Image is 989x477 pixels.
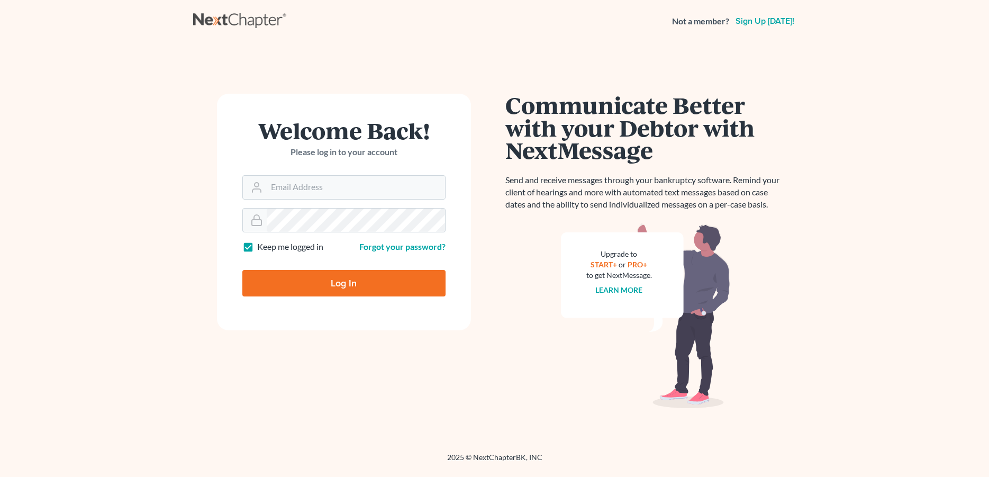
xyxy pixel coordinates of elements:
p: Please log in to your account [242,146,446,158]
a: START+ [591,260,617,269]
p: Send and receive messages through your bankruptcy software. Remind your client of hearings and mo... [505,174,786,211]
div: Upgrade to [586,249,652,259]
img: nextmessage_bg-59042aed3d76b12b5cd301f8e5b87938c9018125f34e5fa2b7a6b67550977c72.svg [561,223,730,409]
a: Forgot your password? [359,241,446,251]
span: or [619,260,626,269]
div: to get NextMessage. [586,270,652,281]
label: Keep me logged in [257,241,323,253]
div: 2025 © NextChapterBK, INC [193,452,796,471]
a: PRO+ [628,260,647,269]
h1: Welcome Back! [242,119,446,142]
input: Log In [242,270,446,296]
a: Learn more [595,285,642,294]
input: Email Address [267,176,445,199]
h1: Communicate Better with your Debtor with NextMessage [505,94,786,161]
a: Sign up [DATE]! [733,17,796,25]
strong: Not a member? [672,15,729,28]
